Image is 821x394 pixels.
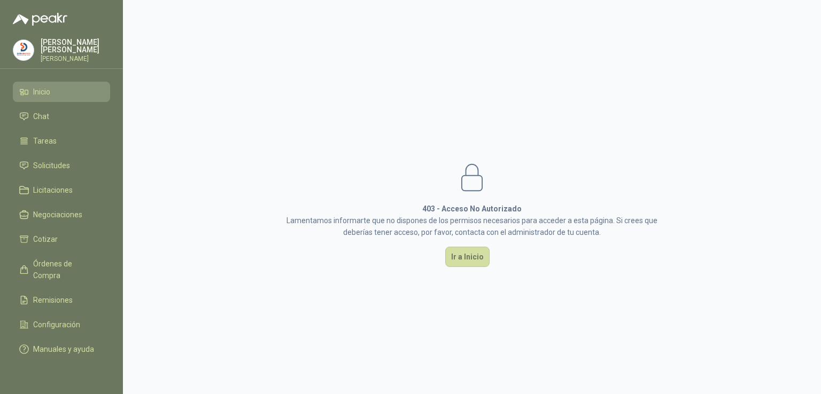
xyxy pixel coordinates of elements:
span: Negociaciones [33,209,82,220]
span: Cotizar [33,233,58,245]
a: Negociaciones [13,204,110,225]
a: Cotizar [13,229,110,249]
span: Chat [33,111,49,122]
a: Inicio [13,82,110,102]
button: Ir a Inicio [445,247,490,267]
a: Configuración [13,314,110,335]
span: Solicitudes [33,160,70,171]
a: Remisiones [13,290,110,310]
a: Chat [13,106,110,127]
a: Órdenes de Compra [13,254,110,286]
p: [PERSON_NAME] [41,56,110,62]
a: Solicitudes [13,155,110,176]
span: Manuales y ayuda [33,343,94,355]
a: Manuales y ayuda [13,339,110,359]
span: Tareas [33,135,57,147]
span: Remisiones [33,294,73,306]
p: Lamentamos informarte que no dispones de los permisos necesarios para acceder a esta página. Si c... [285,215,659,238]
span: Configuración [33,319,80,330]
img: Company Logo [13,40,34,60]
a: Tareas [13,131,110,151]
img: Logo peakr [13,13,67,26]
span: Órdenes de Compra [33,258,100,281]
p: [PERSON_NAME] [PERSON_NAME] [41,38,110,53]
a: Licitaciones [13,180,110,200]
h1: 403 - Acceso No Autorizado [285,203,659,215]
span: Licitaciones [33,184,73,196]
span: Inicio [33,86,50,98]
